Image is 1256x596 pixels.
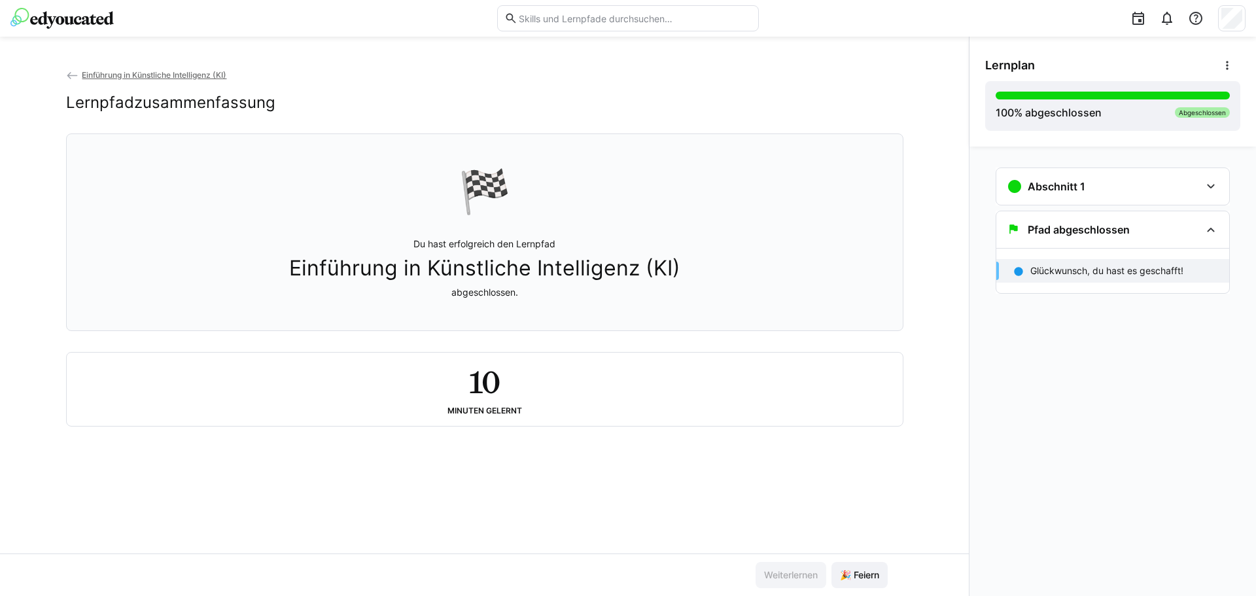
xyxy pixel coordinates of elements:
[289,237,680,299] p: Du hast erfolgreich den Lernpfad abgeschlossen.
[996,105,1102,120] div: % abgeschlossen
[838,569,881,582] span: 🎉 Feiern
[996,106,1014,119] span: 100
[66,93,275,113] h2: Lernpfadzusammenfassung
[66,70,227,80] a: Einführung in Künstliche Intelligenz (KI)
[447,406,522,415] div: Minuten gelernt
[831,562,888,588] button: 🎉 Feiern
[985,58,1035,73] span: Lernplan
[1175,107,1230,118] div: Abgeschlossen
[1028,180,1085,193] h3: Abschnitt 1
[459,166,511,217] div: 🏁
[762,569,820,582] span: Weiterlernen
[82,70,226,80] span: Einführung in Künstliche Intelligenz (KI)
[289,256,680,281] span: Einführung in Künstliche Intelligenz (KI)
[517,12,752,24] input: Skills und Lernpfade durchsuchen…
[756,562,826,588] button: Weiterlernen
[1028,223,1130,236] h3: Pfad abgeschlossen
[1030,264,1183,277] p: Glückwunsch, du hast es geschafft!
[469,363,500,401] h2: 10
